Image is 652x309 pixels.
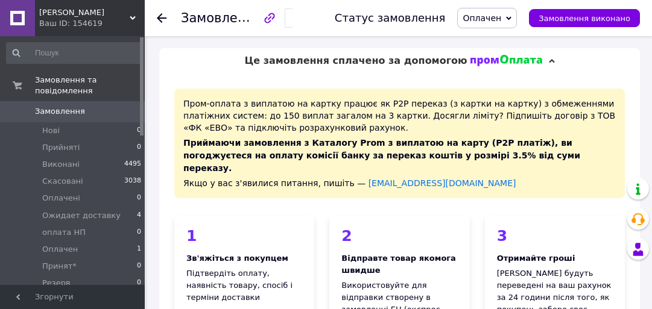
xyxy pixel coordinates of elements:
div: 2 [341,228,457,243]
span: 1 [137,244,141,255]
div: Ваш ID: 154619 [39,18,145,29]
span: 4 [137,210,141,221]
div: 3 [497,228,613,243]
span: 0 [137,278,141,289]
span: Приймаючи замовлення з Каталогу Prom з виплатою на карту (Р2Р платіж), ви погоджуєтеся на оплату ... [183,138,580,172]
b: Отримайте гроші [497,254,575,263]
span: Виконані [42,159,80,170]
span: Максі Клімат [39,7,130,18]
button: Замовлення виконано [529,9,640,27]
div: Пром-оплата з виплатою на картку працює як P2P переказ (з картки на картку) з обмеженнями платіжн... [174,89,625,198]
span: 4495 [124,159,141,170]
span: Принят* [42,261,77,272]
span: Скасовані [42,176,83,187]
span: Оплачені [42,193,80,204]
div: 1 [186,228,302,243]
span: Замовлення виконано [539,14,630,23]
span: Ожидает доставку [42,210,121,221]
span: 3038 [124,176,141,187]
span: Замовлення [181,11,262,25]
b: Відправте товар якомога швидше [341,254,456,275]
span: 0 [137,142,141,153]
span: 0 [137,193,141,204]
input: Пошук [6,42,142,64]
span: Прийняті [42,142,80,153]
div: Якщо у вас з'явилися питання, пишіть — [183,177,616,189]
span: 0 [137,261,141,272]
span: оплата НП [42,227,86,238]
span: Нові [42,125,60,136]
b: Зв'яжіться з покупцем [186,254,288,263]
div: Статус замовлення [335,12,446,24]
span: 0 [137,227,141,238]
span: Замовлення [35,106,85,117]
span: Замовлення та повідомлення [35,75,145,96]
img: evopay logo [470,55,543,67]
span: Це замовлення сплачено за допомогою [244,55,467,66]
span: Оплачен [463,13,501,23]
div: Підтвердіть оплату, наявність товару, спосіб і терміни доставки [186,267,302,304]
span: Оплачен [42,244,78,255]
div: Повернутися назад [157,12,166,24]
a: [EMAIL_ADDRESS][DOMAIN_NAME] [369,178,516,188]
span: Резерв [42,278,71,289]
span: 0 [137,125,141,136]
